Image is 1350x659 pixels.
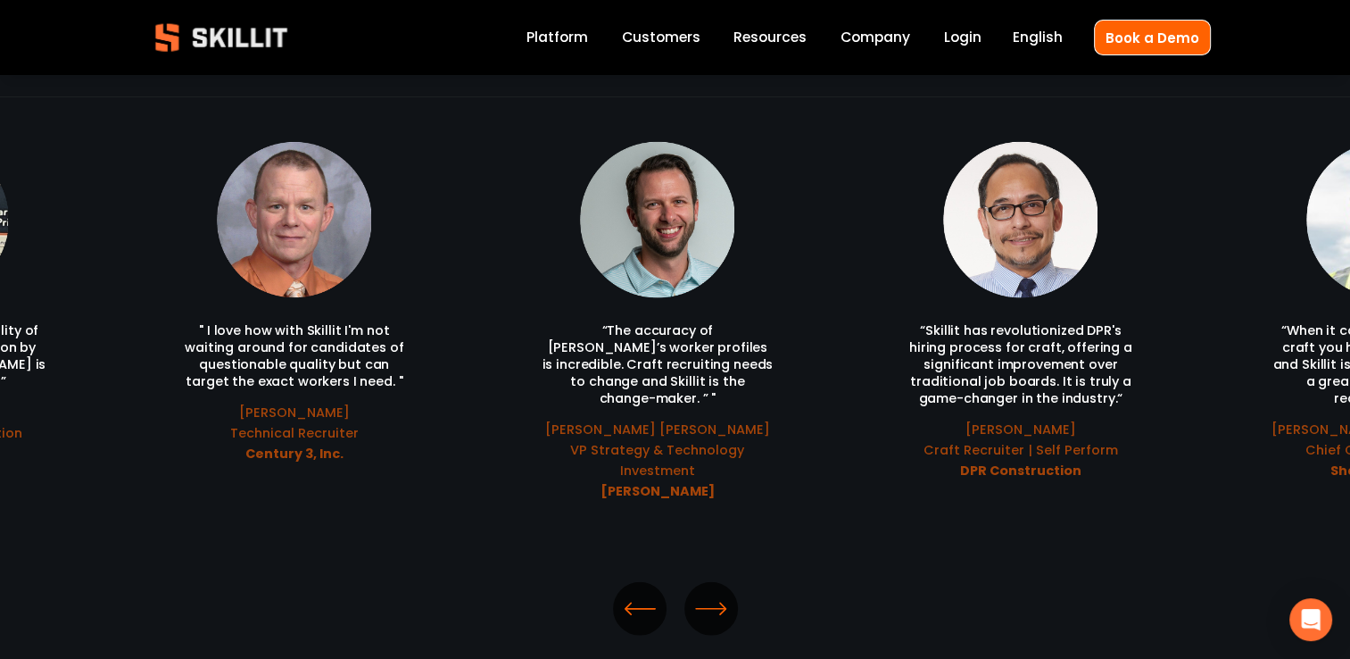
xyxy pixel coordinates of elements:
[621,26,700,50] a: Customers
[944,26,981,50] a: Login
[526,26,588,50] a: Platform
[733,27,807,47] span: Resources
[841,26,910,50] a: Company
[1289,598,1332,641] div: Open Intercom Messenger
[140,11,302,64] img: Skillit
[684,582,738,636] button: Next
[733,26,807,50] a: folder dropdown
[1013,27,1063,47] span: English
[1094,20,1211,54] a: Book a Demo
[613,582,667,636] button: Previous
[1013,26,1063,50] div: language picker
